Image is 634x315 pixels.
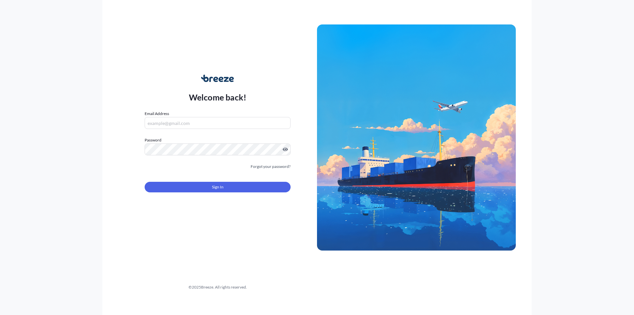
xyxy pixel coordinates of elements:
label: Email Address [145,110,169,117]
button: Sign In [145,182,291,192]
a: Forgot your password? [251,163,291,170]
span: Sign In [212,184,224,190]
p: Welcome back! [189,92,247,102]
label: Password [145,137,291,143]
div: © 2025 Breeze. All rights reserved. [118,284,317,291]
button: Show password [283,147,288,152]
img: Ship illustration [317,24,516,251]
input: example@gmail.com [145,117,291,129]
